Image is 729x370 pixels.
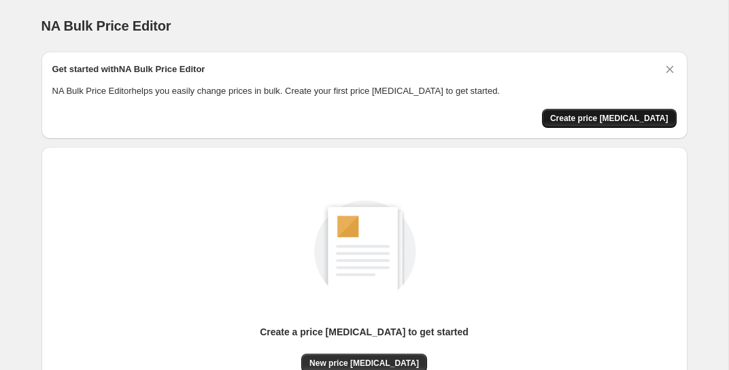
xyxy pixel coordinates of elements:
span: Create price [MEDICAL_DATA] [550,113,668,124]
p: Create a price [MEDICAL_DATA] to get started [260,325,469,339]
button: Dismiss card [663,63,677,76]
button: Create price change job [542,109,677,128]
span: NA Bulk Price Editor [41,18,171,33]
p: NA Bulk Price Editor helps you easily change prices in bulk. Create your first price [MEDICAL_DAT... [52,84,677,98]
span: New price [MEDICAL_DATA] [309,358,419,369]
h2: Get started with NA Bulk Price Editor [52,63,205,76]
